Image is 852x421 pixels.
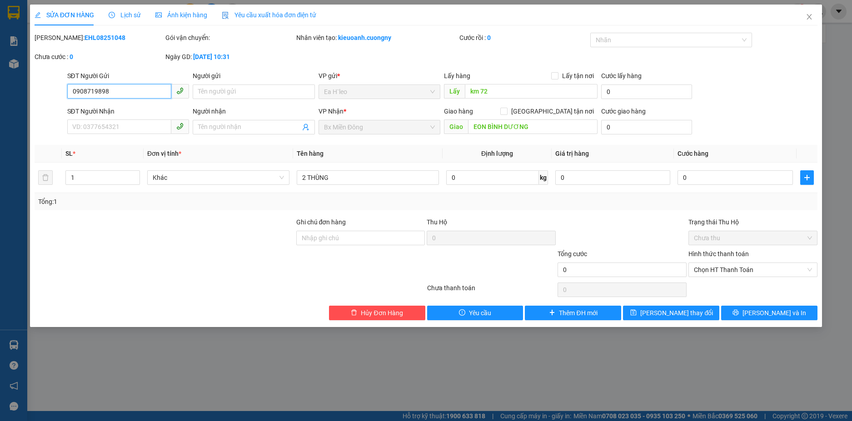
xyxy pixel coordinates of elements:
span: Lấy [444,84,465,99]
span: Giao hàng [444,108,473,115]
button: save[PERSON_NAME] thay đổi [623,306,719,320]
label: Hình thức thanh toán [688,250,749,258]
input: Cước lấy hàng [601,84,692,99]
span: Yêu cầu xuất hóa đơn điện tử [222,11,317,19]
span: phone [176,87,184,94]
span: [GEOGRAPHIC_DATA] tận nơi [508,106,598,116]
div: Nhân viên tạo: [296,33,458,43]
span: SL [65,150,73,157]
span: Bx Miền Đông [324,120,435,134]
div: Trạng thái Thu Hộ [688,217,817,227]
b: 0 [70,53,73,60]
div: Cước rồi : [459,33,588,43]
span: VP Nhận [319,108,344,115]
span: plus [801,174,814,181]
label: Cước giao hàng [601,108,646,115]
div: Gói vận chuyển: [165,33,294,43]
input: Ghi chú đơn hàng [296,231,425,245]
span: Lịch sử [109,11,141,19]
span: [PERSON_NAME] và In [742,308,806,318]
span: user-add [302,124,309,131]
span: Chưa thu [694,231,812,245]
div: Chưa thanh toán [426,283,557,299]
div: [PERSON_NAME]: [35,33,164,43]
span: delete [351,309,357,317]
span: Thêm ĐH mới [559,308,597,318]
span: Hủy Đơn Hàng [361,308,403,318]
span: Yêu cầu [469,308,491,318]
button: deleteHủy Đơn Hàng [329,306,425,320]
button: plusThêm ĐH mới [525,306,621,320]
span: SỬA ĐƠN HÀNG [35,11,94,19]
span: phone [176,123,184,130]
span: Giá trị hàng [555,150,589,157]
input: Cước giao hàng [601,120,692,134]
span: Định lượng [481,150,513,157]
button: delete [38,170,53,185]
b: [DATE] 10:31 [193,53,230,60]
span: Cước hàng [678,150,708,157]
label: Ghi chú đơn hàng [296,218,346,226]
img: icon [222,12,229,19]
span: exclamation-circle [459,309,465,317]
span: kg [539,170,548,185]
span: Thu Hộ [427,218,447,226]
div: SĐT Người Gửi [67,71,189,81]
div: VP gửi [319,71,441,81]
div: Người gửi [193,71,315,81]
span: Lấy tận nơi [558,71,598,81]
span: Chọn HT Thanh Toán [694,263,812,277]
span: Ảnh kiện hàng [155,11,207,19]
span: printer [732,309,739,317]
span: Tổng cước [558,250,587,258]
input: VD: Bàn, Ghế [297,170,439,185]
b: 0 [487,34,491,41]
div: Chưa cước : [35,52,164,62]
button: plus [800,170,814,185]
span: Tên hàng [297,150,324,157]
span: Ea H`leo [324,85,435,99]
b: EHL08251048 [85,34,125,41]
span: picture [155,12,162,18]
span: plus [549,309,555,317]
span: clock-circle [109,12,115,18]
span: Giao [444,119,468,134]
button: exclamation-circleYêu cầu [427,306,523,320]
button: printer[PERSON_NAME] và In [721,306,817,320]
span: close [806,13,813,20]
span: Khác [153,171,284,184]
span: save [630,309,637,317]
div: Người nhận [193,106,315,116]
b: kieuoanh.cuongny [338,34,391,41]
span: Đơn vị tính [147,150,181,157]
div: SĐT Người Nhận [67,106,189,116]
label: Cước lấy hàng [601,72,642,79]
input: Dọc đường [465,84,598,99]
span: [PERSON_NAME] thay đổi [640,308,713,318]
div: Tổng: 1 [38,197,329,207]
div: Ngày GD: [165,52,294,62]
span: edit [35,12,41,18]
span: Lấy hàng [444,72,470,79]
button: Close [797,5,822,30]
input: Dọc đường [468,119,598,134]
